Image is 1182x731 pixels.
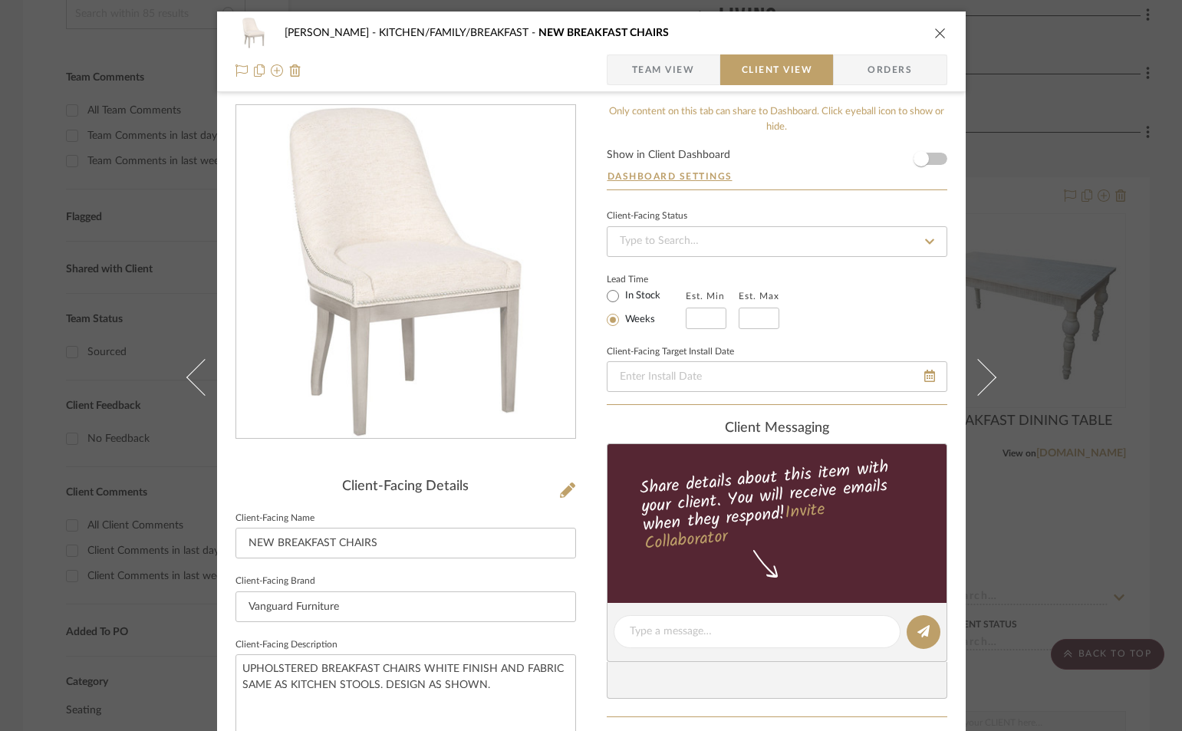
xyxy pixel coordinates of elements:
[632,54,695,85] span: Team View
[607,170,733,183] button: Dashboard Settings
[235,591,576,622] input: Enter Client-Facing Brand
[933,26,947,40] button: close
[607,348,734,356] label: Client-Facing Target Install Date
[851,54,929,85] span: Orders
[235,18,272,48] img: 81264778-6d4a-4f23-a604-9f2290510c08_48x40.jpg
[607,361,947,392] input: Enter Install Date
[622,313,655,327] label: Weeks
[607,212,687,220] div: Client-Facing Status
[289,64,301,77] img: Remove from project
[607,420,947,437] div: client Messaging
[235,515,314,522] label: Client-Facing Name
[739,291,779,301] label: Est. Max
[235,528,576,558] input: Enter Client-Facing Item Name
[742,54,812,85] span: Client View
[287,106,525,439] img: 81264778-6d4a-4f23-a604-9f2290510c08_436x436.jpg
[538,28,669,38] span: NEW BREAKFAST CHAIRS
[236,106,575,439] div: 0
[604,454,949,557] div: Share details about this item with your client. You will receive emails when they respond!
[379,28,538,38] span: KITCHEN/FAMILY/BREAKFAST
[285,28,379,38] span: [PERSON_NAME]
[235,578,315,585] label: Client-Facing Brand
[607,272,686,286] label: Lead Time
[607,226,947,257] input: Type to Search…
[622,289,660,303] label: In Stock
[607,104,947,134] div: Only content on this tab can share to Dashboard. Click eyeball icon to show or hide.
[235,641,337,649] label: Client-Facing Description
[686,291,725,301] label: Est. Min
[235,479,576,496] div: Client-Facing Details
[607,286,686,329] mat-radio-group: Select item type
